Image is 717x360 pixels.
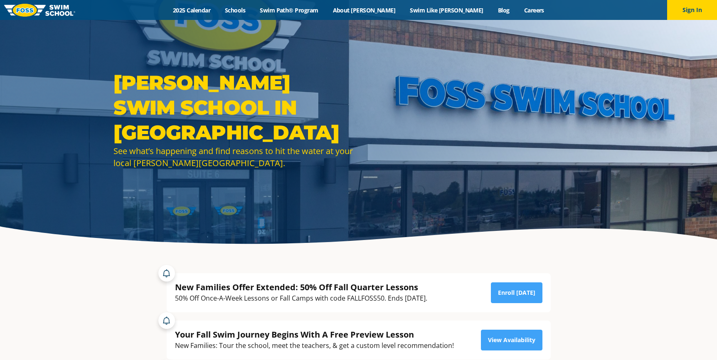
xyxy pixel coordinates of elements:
[218,6,253,14] a: Schools
[481,330,542,350] a: View Availability
[253,6,325,14] a: Swim Path® Program
[491,282,542,303] a: Enroll [DATE]
[166,6,218,14] a: 2025 Calendar
[490,6,517,14] a: Blog
[517,6,551,14] a: Careers
[175,340,454,351] div: New Families: Tour the school, meet the teachers, & get a custom level recommendation!
[113,145,355,169] div: See what’s happening and find reasons to hit the water at your local [PERSON_NAME][GEOGRAPHIC_DATA].
[175,282,427,293] div: New Families Offer Extended: 50% Off Fall Quarter Lessons
[4,4,75,17] img: FOSS Swim School Logo
[175,293,427,304] div: 50% Off Once-A-Week Lessons or Fall Camps with code FALLFOSS50. Ends [DATE].
[175,329,454,340] div: Your Fall Swim Journey Begins With A Free Preview Lesson
[113,70,355,145] h1: [PERSON_NAME] Swim School in [GEOGRAPHIC_DATA]
[403,6,491,14] a: Swim Like [PERSON_NAME]
[325,6,403,14] a: About [PERSON_NAME]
